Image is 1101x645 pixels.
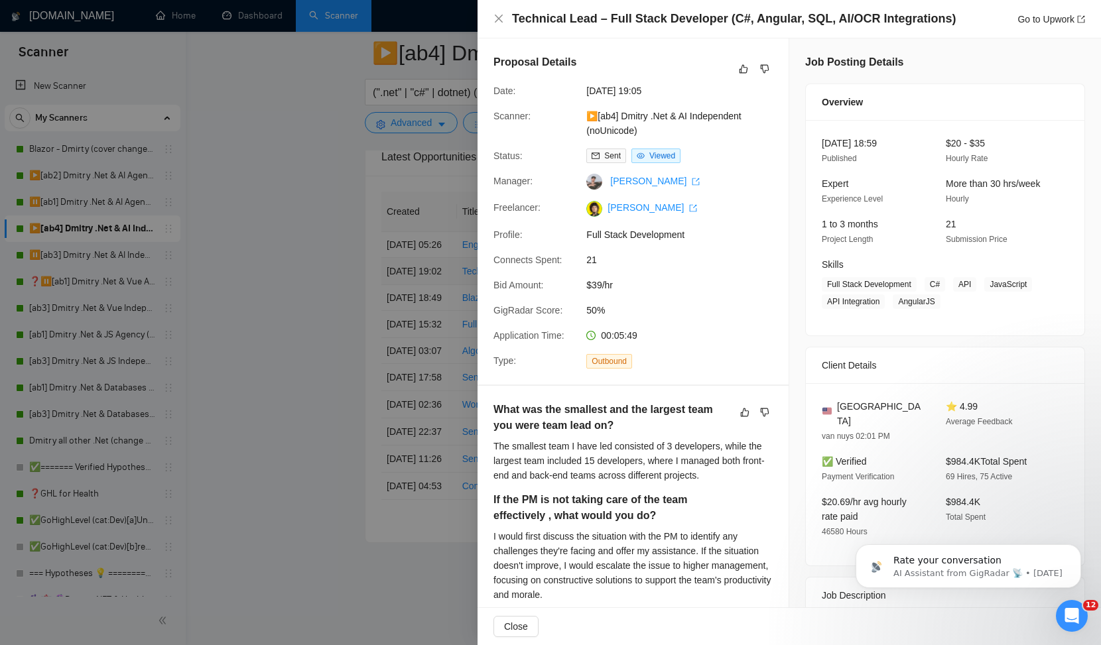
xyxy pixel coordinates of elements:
[822,219,878,229] span: 1 to 3 months
[822,235,873,244] span: Project Length
[737,404,753,420] button: like
[946,456,1027,467] span: $984.4K Total Spent
[836,516,1101,609] iframe: Intercom notifications message
[822,527,868,536] span: 46580 Hours
[946,472,1012,481] span: 69 Hires, 75 Active
[757,61,773,77] button: dislike
[760,407,769,418] span: dislike
[822,497,907,522] span: $20.69/hr avg hourly rate paid
[493,150,523,161] span: Status:
[586,253,785,267] span: 21
[637,152,645,160] span: eye
[946,194,969,204] span: Hourly
[512,11,956,27] h4: Technical Lead – Full Stack Developer (C#, Angular, SQL, AI/OCR Integrations)
[1083,600,1098,611] span: 12
[504,619,528,634] span: Close
[822,259,844,270] span: Skills
[493,54,576,70] h5: Proposal Details
[586,84,785,98] span: [DATE] 19:05
[953,277,976,292] span: API
[822,154,857,163] span: Published
[493,13,504,25] button: Close
[493,280,544,290] span: Bid Amount:
[493,330,564,341] span: Application Time:
[757,404,773,420] button: dislike
[493,355,516,366] span: Type:
[893,294,940,309] span: AngularJS
[1017,14,1085,25] a: Go to Upworkexport
[822,472,894,481] span: Payment Verification
[493,176,533,186] span: Manager:
[946,235,1007,244] span: Submission Price
[592,152,600,160] span: mail
[822,577,1069,613] div: Job Description
[586,354,632,369] span: Outbound
[946,512,986,522] span: Total Spent
[946,497,980,507] span: $984.4K
[822,178,848,189] span: Expert
[649,151,675,160] span: Viewed
[946,417,1013,426] span: Average Feedback
[493,202,541,213] span: Freelancer:
[822,138,877,148] span: [DATE] 18:59
[822,194,883,204] span: Experience Level
[760,64,769,74] span: dislike
[586,331,596,340] span: clock-circle
[493,402,731,434] h5: What was the smallest and the largest team you were team lead on?
[610,176,700,186] a: [PERSON_NAME] export
[601,330,637,341] span: 00:05:49
[1077,15,1085,23] span: export
[493,616,539,637] button: Close
[692,178,700,186] span: export
[604,151,621,160] span: Sent
[493,492,731,524] h5: If the PM is not taking care of the team effectively , what would you do?
[739,64,748,74] span: like
[946,219,956,229] span: 21
[946,178,1040,189] span: More than 30 hrs/week
[493,111,531,121] span: Scanner:
[586,303,785,318] span: 50%
[586,278,785,292] span: $39/hr
[822,406,832,416] img: 🇺🇸
[822,277,917,292] span: Full Stack Development
[493,255,562,265] span: Connects Spent:
[822,347,1069,383] div: Client Details
[493,13,504,24] span: close
[493,86,515,96] span: Date:
[925,277,945,292] span: C#
[586,109,785,138] span: ▶️[ab4] Dmitry .Net & AI Independent (noUnicode)
[946,401,978,412] span: ⭐ 4.99
[946,138,985,148] span: $20 - $35
[493,305,562,316] span: GigRadar Score:
[805,54,903,70] h5: Job Posting Details
[736,61,751,77] button: like
[493,439,773,483] div: The smallest team I have led consisted of 3 developers, while the largest team included 15 develo...
[984,277,1032,292] span: JavaScript
[608,202,697,213] a: [PERSON_NAME] export
[689,204,697,212] span: export
[822,432,890,441] span: van nuys 02:01 PM
[946,154,988,163] span: Hourly Rate
[822,294,885,309] span: API Integration
[493,529,773,602] div: I would first discuss the situation with the PM to identify any challenges they're facing and off...
[837,399,925,428] span: [GEOGRAPHIC_DATA]
[586,201,602,217] img: c1pZyiSLbb1te-Lhm9hPMPfOPBOepDqSx71n49bKkmmC2mk-jMUorjQ2WzIbMJfHwL
[1056,600,1088,632] iframe: Intercom live chat
[740,407,749,418] span: like
[822,95,863,109] span: Overview
[586,227,785,242] span: Full Stack Development
[822,456,867,467] span: ✅ Verified
[493,229,523,240] span: Profile:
